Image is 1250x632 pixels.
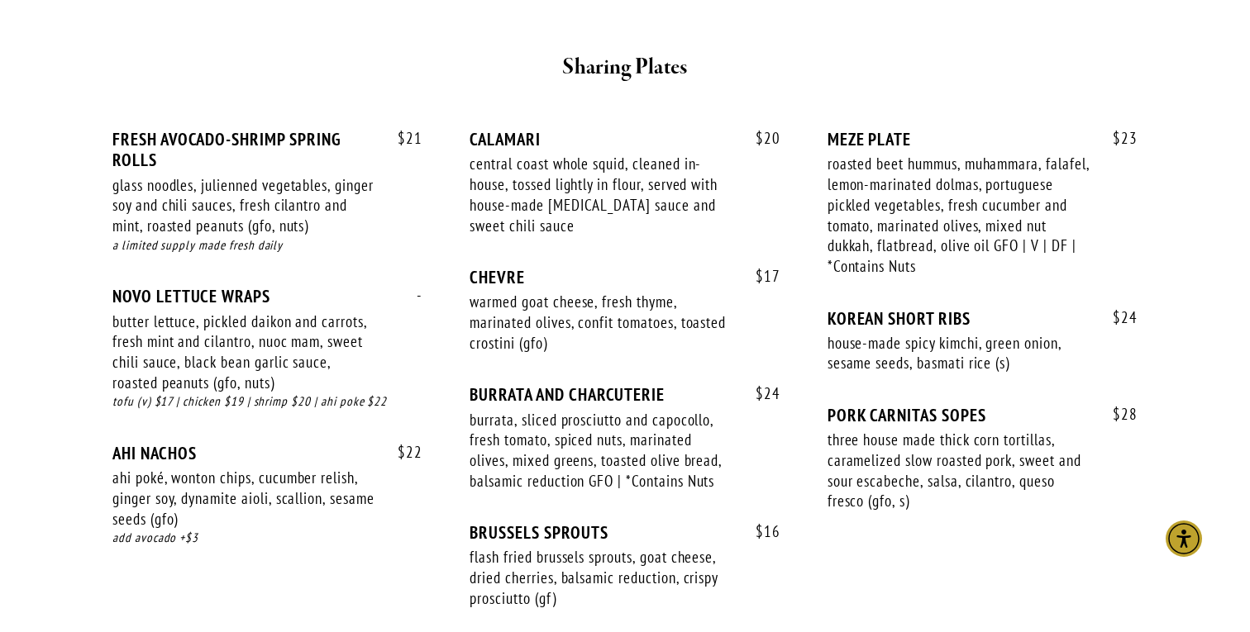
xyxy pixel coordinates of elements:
span: $ [1113,307,1121,327]
span: $ [756,521,764,541]
div: roasted beet hummus, muhammara, falafel, lemon-marinated dolmas, portuguese pickled vegetables, f... [828,154,1090,276]
div: a limited supply made fresh daily [112,236,422,255]
div: butter lettuce, pickled daikon and carrots, fresh mint and cilantro, nuoc mam, sweet chili sauce,... [112,311,375,393]
strong: Sharing Plates [562,53,687,82]
div: central coast whole squid, cleaned in-house, tossed lightly in flour, served with house-made [MED... [470,154,732,235]
div: flash fried brussels sprouts, goat cheese, dried cherries, balsamic reduction, crispy prosciutto ... [470,547,732,608]
div: Accessibility Menu [1166,520,1202,557]
span: 28 [1096,405,1138,424]
span: $ [1113,128,1121,148]
span: $ [756,266,764,286]
span: $ [756,383,764,403]
div: CALAMARI [470,129,780,150]
span: 23 [1096,129,1138,148]
span: 17 [739,267,780,286]
div: NOVO LETTUCE WRAPS [112,286,422,306]
div: BRUSSELS SPROUTS [470,522,780,543]
div: tofu (v) $17 | chicken $19 | shrimp $20 | ahi poke $22 [112,392,422,411]
div: house-made spicy kimchi, green onion, sesame seeds, basmati rice (s) [828,333,1090,373]
span: 24 [1096,308,1138,327]
span: 24 [739,384,780,403]
div: BURRATA AND CHARCUTERIE [470,384,780,405]
span: 21 [381,129,422,148]
div: CHEVRE [470,267,780,287]
span: $ [398,128,406,148]
span: 22 [381,443,422,462]
div: warmed goat cheese, fresh thyme, marinated olives, confit tomatoes, toasted crostini (gfo) [470,292,732,353]
div: KOREAN SHORT RIBS [828,308,1138,329]
span: - [400,286,422,305]
span: $ [756,128,764,148]
div: burrata, sliced prosciutto and capocollo, fresh tomato, spiced nuts, marinated olives, mixed gree... [470,410,732,492]
div: AHI NACHOS [112,443,422,463]
span: 16 [739,522,780,541]
div: PORK CARNITAS SOPES [828,405,1138,425]
div: FRESH AVOCADO-SHRIMP SPRING ROLLS [112,129,422,170]
span: $ [398,442,406,462]
div: add avocado +$3 [112,529,422,548]
div: glass noodles, julienned vegetables, ginger soy and chili sauces, fresh cilantro and mint, roaste... [112,175,375,236]
span: $ [1113,404,1121,424]
div: ahi poké, wonton chips, cucumber relish, ginger soy, dynamite aioli, scallion, sesame seeds (gfo) [112,468,375,529]
div: MEZE PLATE [828,129,1138,150]
span: 20 [739,129,780,148]
div: three house made thick corn tortillas, caramelized slow roasted pork, sweet and sour escabeche, s... [828,430,1090,511]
